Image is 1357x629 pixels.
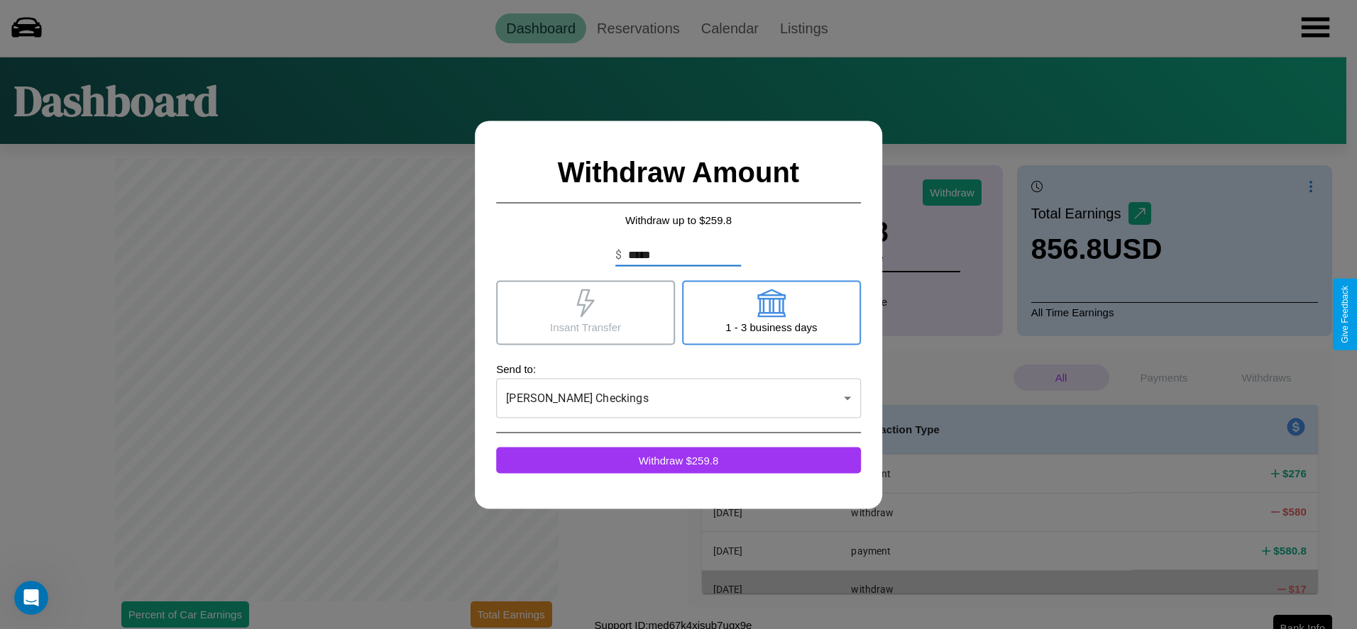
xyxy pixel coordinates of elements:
[496,378,861,418] div: [PERSON_NAME] Checkings
[496,359,861,378] p: Send to:
[615,246,622,263] p: $
[14,581,48,615] iframe: Intercom live chat
[496,210,861,229] p: Withdraw up to $ 259.8
[1340,286,1350,343] div: Give Feedback
[725,317,817,336] p: 1 - 3 business days
[496,142,861,203] h2: Withdraw Amount
[550,317,621,336] p: Insant Transfer
[496,447,861,473] button: Withdraw $259.8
